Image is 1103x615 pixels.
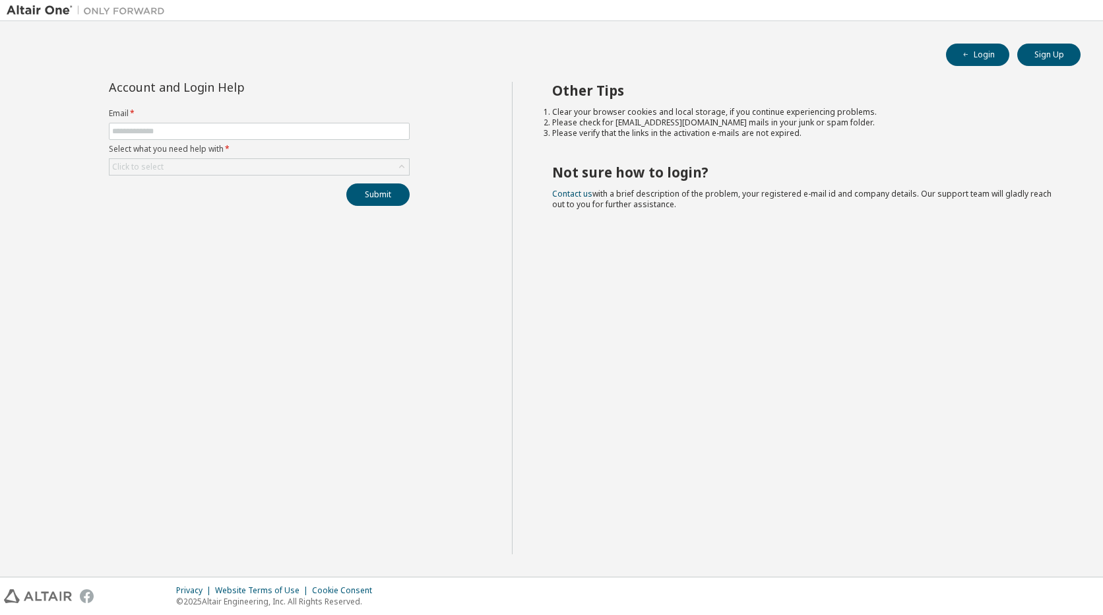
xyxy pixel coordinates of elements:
[110,159,409,175] div: Click to select
[552,188,592,199] a: Contact us
[552,107,1057,117] li: Clear your browser cookies and local storage, if you continue experiencing problems.
[176,596,380,607] p: © 2025 Altair Engineering, Inc. All Rights Reserved.
[215,585,312,596] div: Website Terms of Use
[112,162,164,172] div: Click to select
[1017,44,1081,66] button: Sign Up
[552,188,1052,210] span: with a brief description of the problem, your registered e-mail id and company details. Our suppo...
[109,108,410,119] label: Email
[346,183,410,206] button: Submit
[552,82,1057,99] h2: Other Tips
[109,144,410,154] label: Select what you need help with
[552,128,1057,139] li: Please verify that the links in the activation e-mails are not expired.
[109,82,350,92] div: Account and Login Help
[552,117,1057,128] li: Please check for [EMAIL_ADDRESS][DOMAIN_NAME] mails in your junk or spam folder.
[176,585,215,596] div: Privacy
[4,589,72,603] img: altair_logo.svg
[7,4,172,17] img: Altair One
[80,589,94,603] img: facebook.svg
[312,585,380,596] div: Cookie Consent
[946,44,1009,66] button: Login
[552,164,1057,181] h2: Not sure how to login?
